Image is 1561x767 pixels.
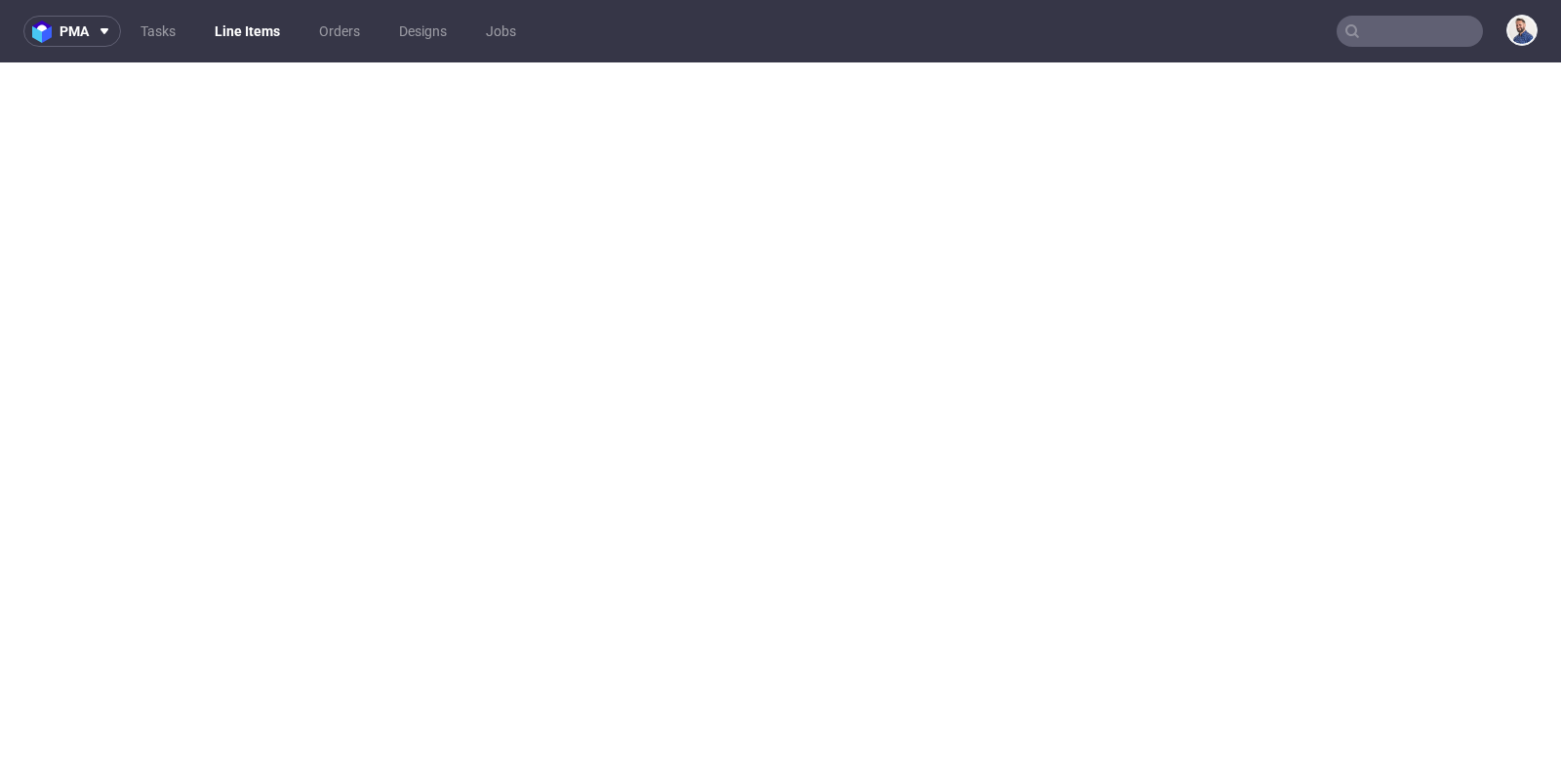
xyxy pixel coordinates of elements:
[23,16,121,47] button: pma
[387,16,459,47] a: Designs
[474,16,528,47] a: Jobs
[60,24,89,38] span: pma
[203,16,292,47] a: Line Items
[307,16,372,47] a: Orders
[129,16,187,47] a: Tasks
[32,20,60,43] img: logo
[1508,17,1536,44] img: Michał Rachański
